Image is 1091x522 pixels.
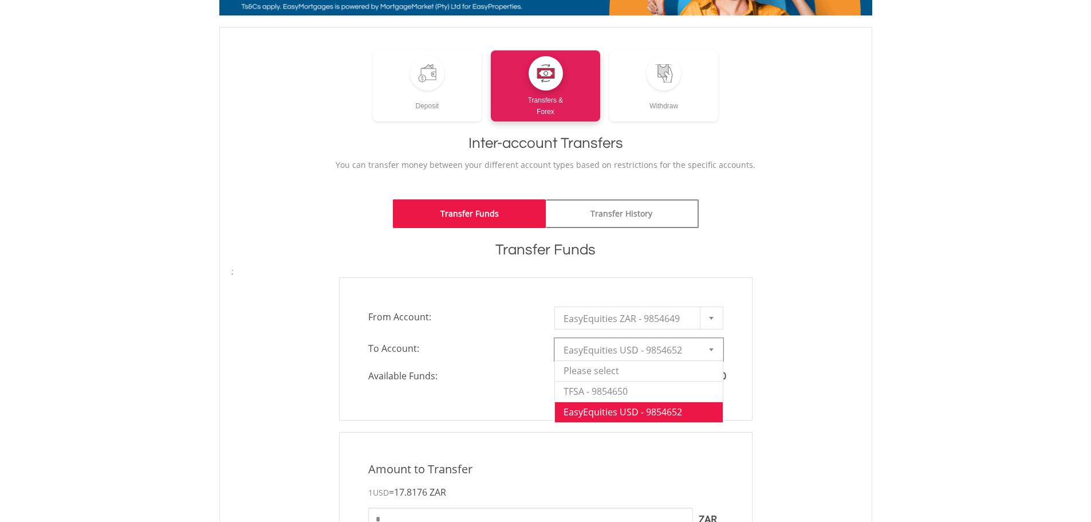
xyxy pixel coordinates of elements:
span: EasyEquities USD - 9854652 [564,339,697,362]
a: Deposit [373,50,482,121]
span: Available Funds: [360,370,546,383]
h1: Inter-account Transfers [231,133,860,154]
span: To Account: [360,338,546,359]
a: Transfer Funds [393,199,546,228]
span: USD [373,487,389,498]
li: TFSA - 9854650 [555,381,723,402]
span: 1 [368,487,389,498]
p: You can transfer money between your different account types based on restrictions for the specifi... [231,159,860,171]
div: Withdraw [609,91,719,112]
a: Withdraw [609,50,719,121]
span: = [389,486,446,499]
div: Deposit [373,91,482,112]
div: Amount to Transfer [360,461,732,478]
div: Transfers & Forex [491,91,600,117]
span: ZAR [430,486,446,499]
span: From Account: [360,307,546,327]
span: 17.8176 [394,486,427,499]
span: EasyEquities ZAR - 9854649 [564,307,697,330]
a: Transfer History [546,199,699,228]
a: Transfers &Forex [491,50,600,121]
li: Please select [555,360,723,381]
li: EasyEquities USD - 9854652 [555,402,723,422]
h1: Transfer Funds [231,240,860,260]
